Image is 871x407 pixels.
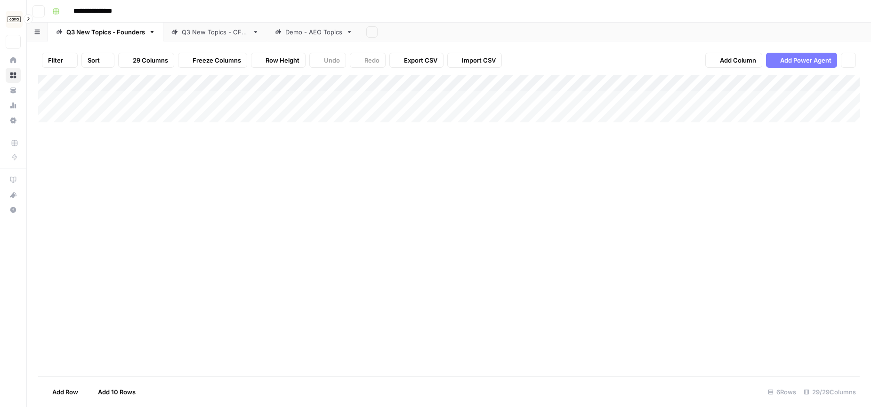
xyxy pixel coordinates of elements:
a: Q3 New Topics - Founders [48,23,163,41]
span: Filter [48,56,63,65]
a: Your Data [6,83,21,98]
button: Export CSV [389,53,444,68]
img: Carta Logo [6,11,23,28]
div: Demo - AEO Topics [285,27,342,37]
button: Freeze Columns [178,53,247,68]
button: Add Power Agent [766,53,837,68]
a: Usage [6,98,21,113]
span: Redo [364,56,379,65]
button: Add Column [705,53,762,68]
span: Add 10 Rows [98,387,136,397]
span: Import CSV [462,56,496,65]
div: 29/29 Columns [800,384,860,399]
button: Filter [42,53,78,68]
button: Row Height [251,53,306,68]
span: Add Column [720,56,756,65]
span: Undo [324,56,340,65]
button: 29 Columns [118,53,174,68]
button: Sort [81,53,114,68]
a: Settings [6,113,21,128]
span: Export CSV [404,56,437,65]
span: 29 Columns [133,56,168,65]
a: Browse [6,68,21,83]
button: Workspace: Carta [6,8,21,31]
div: Q3 New Topics - Founders [66,27,145,37]
a: Q3 New Topics - CFOs [163,23,267,41]
span: Sort [88,56,100,65]
a: Home [6,53,21,68]
button: Add 10 Rows [84,384,141,399]
span: Add Power Agent [780,56,831,65]
div: 6 Rows [764,384,800,399]
span: Freeze Columns [193,56,241,65]
div: What's new? [6,188,20,202]
button: Redo [350,53,386,68]
button: Help + Support [6,202,21,217]
span: Row Height [266,56,299,65]
button: Add Row [38,384,84,399]
a: AirOps Academy [6,172,21,187]
a: Demo - AEO Topics [267,23,361,41]
span: Add Row [52,387,78,397]
div: Q3 New Topics - CFOs [182,27,249,37]
button: Import CSV [447,53,502,68]
button: What's new? [6,187,21,202]
button: Undo [309,53,346,68]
